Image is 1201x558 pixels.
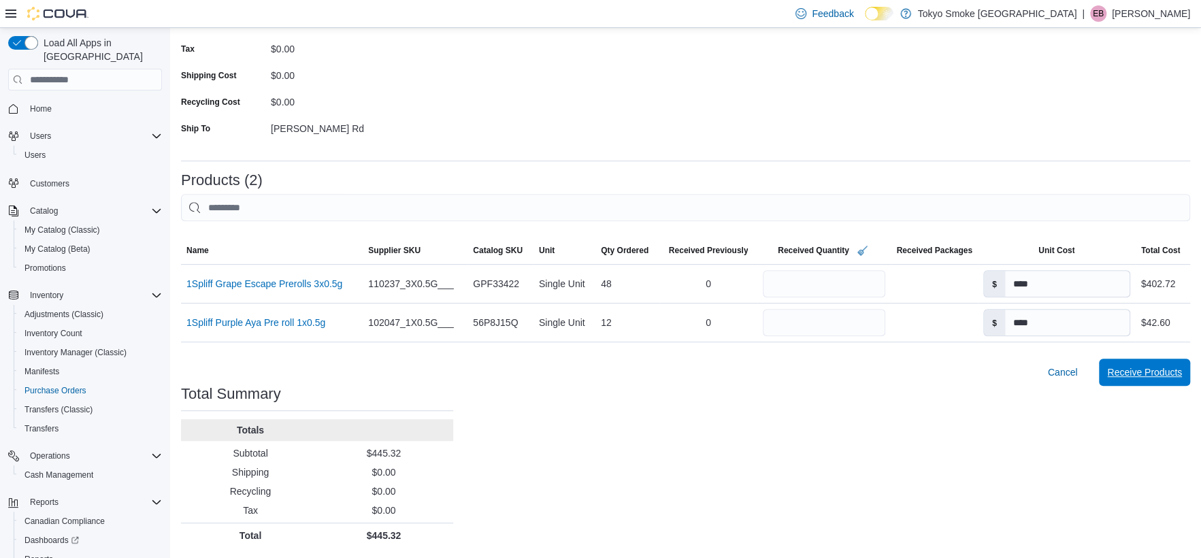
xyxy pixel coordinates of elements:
div: 48 [595,270,659,297]
span: Reports [24,494,162,510]
button: Supplier SKU [363,240,467,261]
p: Totals [186,423,314,437]
span: Users [24,150,46,161]
div: Single Unit [533,309,595,336]
span: Customers [30,178,69,189]
img: Cova [27,7,88,20]
span: Catalog [30,206,58,216]
button: Transfers [14,419,167,438]
span: 56P8J15Q [473,314,518,331]
label: Tax [181,44,195,54]
button: Reports [3,493,167,512]
label: Shipping Cost [181,70,236,81]
span: Unit Cost [1038,245,1074,256]
button: Catalog SKU [467,240,533,261]
label: $ [984,271,1005,297]
a: Promotions [19,260,71,276]
a: Transfers (Classic) [19,401,98,418]
span: Transfers [19,421,162,437]
span: Receive Products [1107,365,1182,379]
span: 110237_3X0.5G___ [368,276,453,292]
span: Transfers (Classic) [24,404,93,415]
span: Inventory [30,290,63,301]
button: Inventory [24,287,69,303]
span: GPF33422 [473,276,519,292]
span: Cancel [1048,365,1078,379]
p: | [1082,5,1085,22]
p: Tax [186,504,314,517]
p: $445.32 [320,446,448,460]
span: My Catalog (Classic) [19,222,162,238]
button: Users [24,128,56,144]
span: EB [1093,5,1104,22]
a: Dashboards [19,532,84,548]
button: Adjustments (Classic) [14,305,167,324]
button: Inventory [3,286,167,305]
span: Received Previously [669,245,748,256]
span: Qty Ordered [601,245,648,256]
span: Transfers [24,423,59,434]
span: Users [30,131,51,142]
span: Inventory Count [19,325,162,342]
span: Inventory Count [24,328,82,339]
button: Manifests [14,362,167,381]
div: $0.00 [271,65,453,81]
button: Inventory Manager (Classic) [14,343,167,362]
p: Recycling [186,485,314,498]
p: Subtotal [186,446,314,460]
button: My Catalog (Beta) [14,240,167,259]
p: Shipping [186,465,314,479]
span: Total Cost [1141,245,1181,256]
span: Received Packages [896,245,972,256]
div: $42.60 [1141,314,1170,331]
a: Inventory Count [19,325,88,342]
button: Name [181,240,363,261]
span: Supplier SKU [368,245,421,256]
button: Users [14,146,167,165]
span: Canadian Compliance [24,516,105,527]
p: Tokyo Smoke [GEOGRAPHIC_DATA] [918,5,1077,22]
a: Customers [24,176,75,192]
span: Inventory [24,287,162,303]
span: Catalog SKU [473,245,523,256]
a: Cash Management [19,467,99,483]
button: Purchase Orders [14,381,167,400]
button: Receive Products [1099,359,1190,386]
div: Ebrahim Badsha [1090,5,1106,22]
span: Users [19,147,162,163]
input: This is a search bar. After typing your query, hit enter to filter the results lower in the page. [181,194,1190,221]
div: [PERSON_NAME] Rd [271,118,453,134]
div: 0 [659,270,758,297]
button: Operations [3,446,167,465]
span: Unit [539,245,555,256]
button: Reports [24,494,64,510]
a: Dashboards [14,531,167,550]
div: Single Unit [533,270,595,297]
a: Adjustments (Classic) [19,306,109,323]
span: Reports [30,497,59,508]
span: Operations [30,450,70,461]
div: 12 [595,309,659,336]
a: Inventory Manager (Classic) [19,344,132,361]
a: 1Spliff Purple Aya Pre roll 1x0.5g [186,314,325,331]
span: My Catalog (Beta) [24,244,91,255]
p: $0.00 [320,504,448,517]
span: Manifests [19,363,162,380]
button: Cash Management [14,465,167,485]
button: Cancel [1042,359,1083,386]
button: Transfers (Classic) [14,400,167,419]
span: Adjustments (Classic) [24,309,103,320]
div: 0 [659,309,758,336]
span: Transfers (Classic) [19,401,162,418]
label: Ship To [181,123,210,134]
span: Promotions [19,260,162,276]
button: Canadian Compliance [14,512,167,531]
span: Users [24,128,162,144]
span: Feedback [812,7,853,20]
a: Manifests [19,363,65,380]
p: [PERSON_NAME] [1112,5,1190,22]
button: Operations [24,448,76,464]
h3: Total Summary [181,386,281,402]
span: Inventory Manager (Classic) [24,347,127,358]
